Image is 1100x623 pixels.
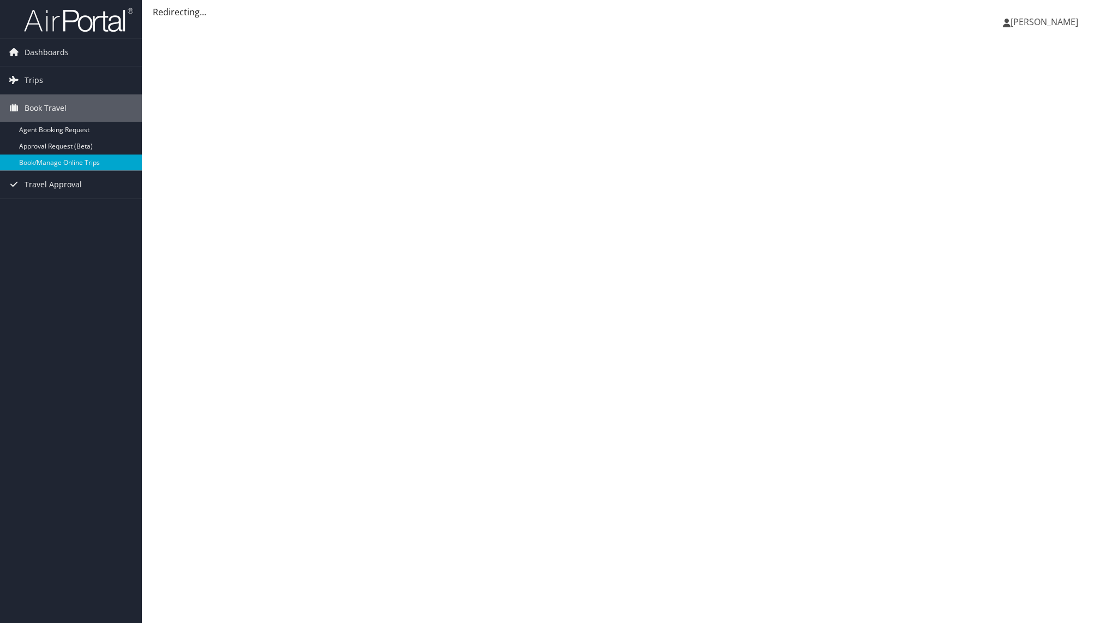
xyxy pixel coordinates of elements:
[25,39,69,66] span: Dashboards
[153,5,1089,19] div: Redirecting...
[1003,5,1089,38] a: [PERSON_NAME]
[24,7,133,33] img: airportal-logo.png
[25,67,43,94] span: Trips
[1011,16,1078,28] span: [PERSON_NAME]
[25,171,82,198] span: Travel Approval
[25,94,67,122] span: Book Travel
